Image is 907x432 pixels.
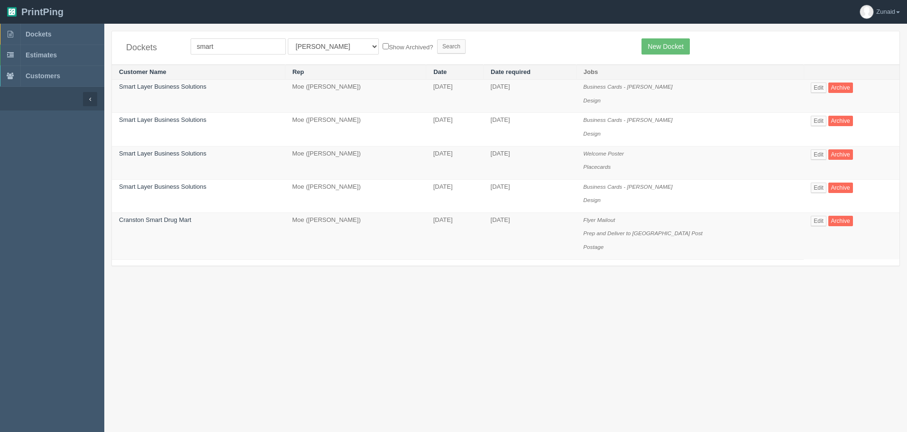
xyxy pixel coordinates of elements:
[576,64,804,80] th: Jobs
[828,183,853,193] a: Archive
[484,179,577,212] td: [DATE]
[583,244,604,250] i: Postage
[285,80,426,113] td: Moe ([PERSON_NAME])
[26,51,57,59] span: Estimates
[811,83,826,93] a: Edit
[285,113,426,146] td: Moe ([PERSON_NAME])
[583,184,672,190] i: Business Cards - [PERSON_NAME]
[583,164,611,170] i: Placecards
[583,83,672,90] i: Business Cards - [PERSON_NAME]
[433,68,447,75] a: Date
[860,5,873,18] img: avatar_default-7531ab5dedf162e01f1e0bb0964e6a185e93c5c22dfe317fb01d7f8cd2b1632c.jpg
[828,149,853,160] a: Archive
[26,30,51,38] span: Dockets
[426,212,484,259] td: [DATE]
[426,113,484,146] td: [DATE]
[119,216,191,223] a: Cranston Smart Drug Mart
[583,130,600,137] i: Design
[491,68,531,75] a: Date required
[285,146,426,179] td: Moe ([PERSON_NAME])
[811,149,826,160] a: Edit
[583,117,672,123] i: Business Cards - [PERSON_NAME]
[119,116,206,123] a: Smart Layer Business Solutions
[811,183,826,193] a: Edit
[583,97,600,103] i: Design
[426,179,484,212] td: [DATE]
[126,43,176,53] h4: Dockets
[484,113,577,146] td: [DATE]
[426,146,484,179] td: [DATE]
[191,38,286,55] input: Customer Name
[583,230,703,236] i: Prep and Deliver to [GEOGRAPHIC_DATA] Post
[383,41,433,52] label: Show Archived?
[484,80,577,113] td: [DATE]
[583,197,600,203] i: Design
[484,212,577,259] td: [DATE]
[26,72,60,80] span: Customers
[426,80,484,113] td: [DATE]
[285,179,426,212] td: Moe ([PERSON_NAME])
[583,150,624,156] i: Welcome Poster
[119,68,166,75] a: Customer Name
[7,7,17,17] img: logo-3e63b451c926e2ac314895c53de4908e5d424f24456219fb08d385ab2e579770.png
[583,217,615,223] i: Flyer Mailout
[484,146,577,179] td: [DATE]
[811,216,826,226] a: Edit
[828,83,853,93] a: Archive
[285,212,426,259] td: Moe ([PERSON_NAME])
[828,216,853,226] a: Archive
[383,43,389,49] input: Show Archived?
[811,116,826,126] a: Edit
[437,39,466,54] input: Search
[293,68,304,75] a: Rep
[828,116,853,126] a: Archive
[641,38,689,55] a: New Docket
[119,83,206,90] a: Smart Layer Business Solutions
[119,183,206,190] a: Smart Layer Business Solutions
[119,150,206,157] a: Smart Layer Business Solutions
